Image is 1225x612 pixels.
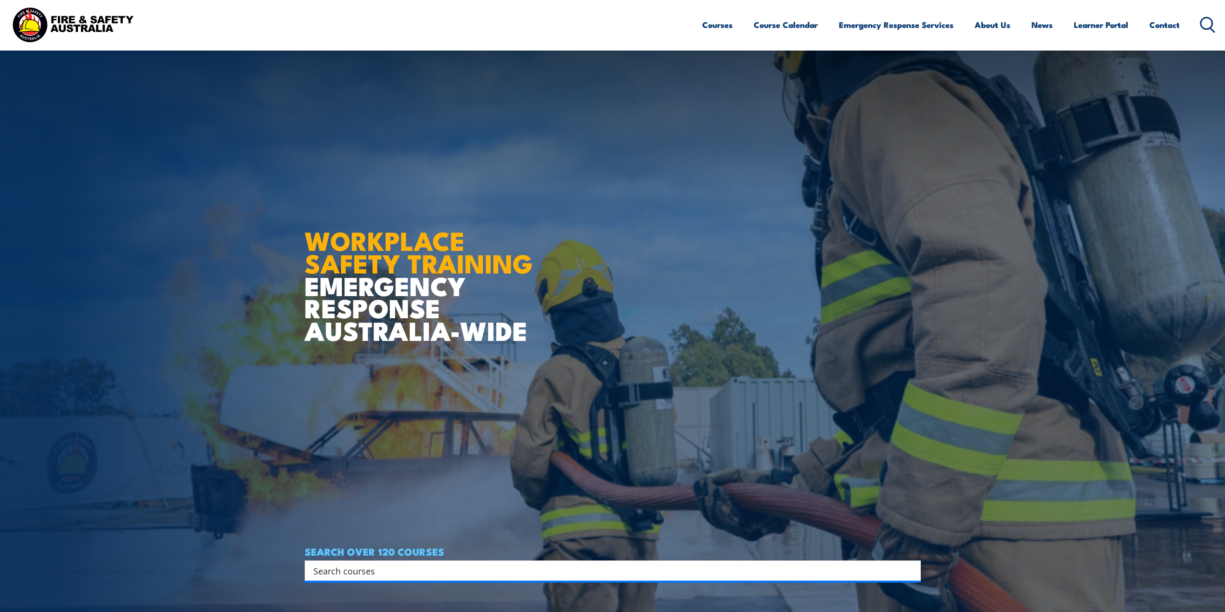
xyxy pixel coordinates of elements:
h4: SEARCH OVER 120 COURSES [305,546,921,557]
a: News [1032,12,1053,38]
a: About Us [975,12,1010,38]
h1: EMERGENCY RESPONSE AUSTRALIA-WIDE [305,205,540,341]
a: Contact [1149,12,1180,38]
button: Search magnifier button [904,564,917,577]
a: Courses [702,12,733,38]
input: Search input [313,563,900,578]
a: Learner Portal [1074,12,1128,38]
form: Search form [315,564,902,577]
a: Course Calendar [754,12,818,38]
a: Emergency Response Services [839,12,954,38]
strong: WORKPLACE SAFETY TRAINING [305,220,533,282]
